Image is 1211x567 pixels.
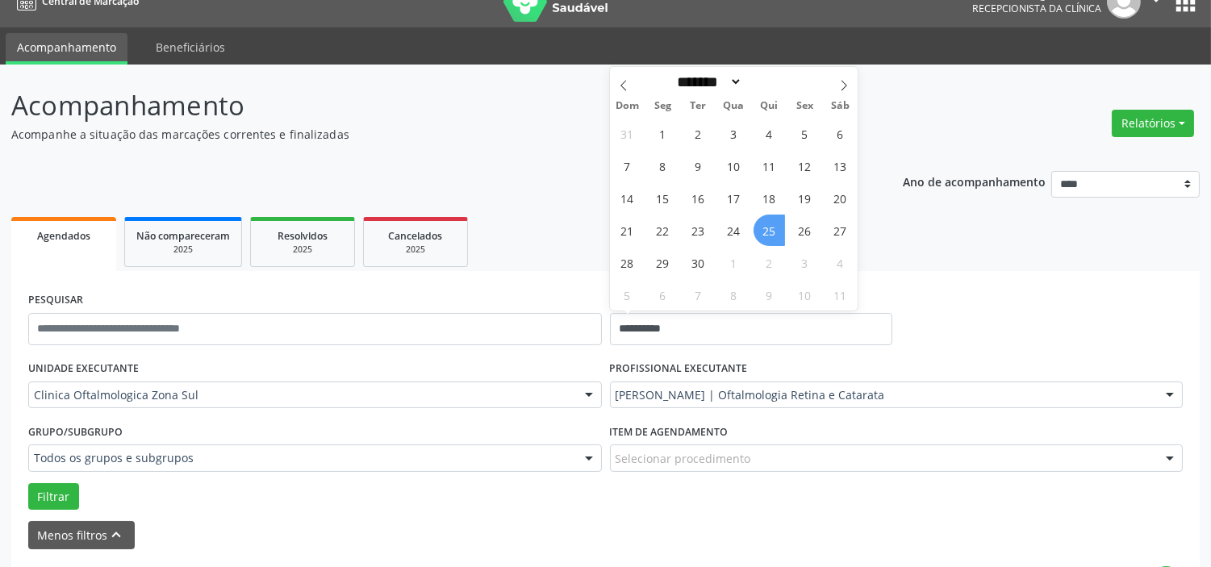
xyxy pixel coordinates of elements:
span: Outubro 7, 2025 [683,279,714,311]
span: Dom [610,101,645,111]
span: Setembro 14, 2025 [612,182,643,214]
label: Grupo/Subgrupo [28,419,123,444]
span: Clinica Oftalmologica Zona Sul [34,387,569,403]
i: keyboard_arrow_up [108,526,126,544]
span: Outubro 5, 2025 [612,279,643,311]
span: Outubro 4, 2025 [825,247,856,278]
span: Setembro 26, 2025 [789,215,821,246]
label: PESQUISAR [28,288,83,313]
span: Setembro 27, 2025 [825,215,856,246]
span: Outubro 2, 2025 [754,247,785,278]
span: Setembro 6, 2025 [825,118,856,149]
button: Menos filtroskeyboard_arrow_up [28,521,135,549]
span: Setembro 24, 2025 [718,215,750,246]
span: [PERSON_NAME] | Oftalmologia Retina e Catarata [616,387,1150,403]
div: 2025 [136,244,230,256]
span: Setembro 2, 2025 [683,118,714,149]
span: Outubro 9, 2025 [754,279,785,311]
span: Outubro 1, 2025 [718,247,750,278]
span: Recepcionista da clínica [972,2,1101,15]
span: Outubro 3, 2025 [789,247,821,278]
span: Ter [681,101,716,111]
a: Acompanhamento [6,33,127,65]
span: Setembro 28, 2025 [612,247,643,278]
span: Cancelados [389,229,443,243]
p: Acompanhamento [11,85,843,126]
label: PROFISSIONAL EXECUTANTE [610,356,748,381]
span: Sex [787,101,822,111]
button: Relatórios [1112,110,1194,137]
span: Setembro 17, 2025 [718,182,750,214]
span: Outubro 11, 2025 [825,279,856,311]
label: UNIDADE EXECUTANTE [28,356,139,381]
span: Setembro 18, 2025 [754,182,785,214]
span: Setembro 16, 2025 [683,182,714,214]
span: Setembro 1, 2025 [647,118,679,149]
span: Setembro 8, 2025 [647,150,679,181]
input: Year [742,73,796,90]
select: Month [672,73,743,90]
p: Acompanhe a situação das marcações correntes e finalizadas [11,126,843,143]
span: Outubro 10, 2025 [789,279,821,311]
span: Setembro 21, 2025 [612,215,643,246]
span: Setembro 15, 2025 [647,182,679,214]
span: Setembro 29, 2025 [647,247,679,278]
span: Setembro 23, 2025 [683,215,714,246]
span: Qui [751,101,787,111]
p: Ano de acompanhamento [903,171,1046,191]
span: Setembro 25, 2025 [754,215,785,246]
span: Setembro 4, 2025 [754,118,785,149]
span: Setembro 13, 2025 [825,150,856,181]
button: Filtrar [28,483,79,511]
span: Todos os grupos e subgrupos [34,450,569,466]
span: Selecionar procedimento [616,450,751,467]
span: Resolvidos [278,229,328,243]
span: Setembro 5, 2025 [789,118,821,149]
span: Setembro 7, 2025 [612,150,643,181]
span: Qua [716,101,752,111]
span: Setembro 10, 2025 [718,150,750,181]
span: Seg [645,101,681,111]
span: Setembro 3, 2025 [718,118,750,149]
span: Agendados [37,229,90,243]
span: Agosto 31, 2025 [612,118,643,149]
span: Setembro 9, 2025 [683,150,714,181]
div: 2025 [262,244,343,256]
span: Não compareceram [136,229,230,243]
span: Setembro 19, 2025 [789,182,821,214]
span: Sáb [822,101,858,111]
span: Setembro 22, 2025 [647,215,679,246]
span: Outubro 8, 2025 [718,279,750,311]
span: Setembro 12, 2025 [789,150,821,181]
span: Setembro 30, 2025 [683,247,714,278]
span: Setembro 11, 2025 [754,150,785,181]
a: Beneficiários [144,33,236,61]
div: 2025 [375,244,456,256]
span: Outubro 6, 2025 [647,279,679,311]
label: Item de agendamento [610,419,729,444]
span: Setembro 20, 2025 [825,182,856,214]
